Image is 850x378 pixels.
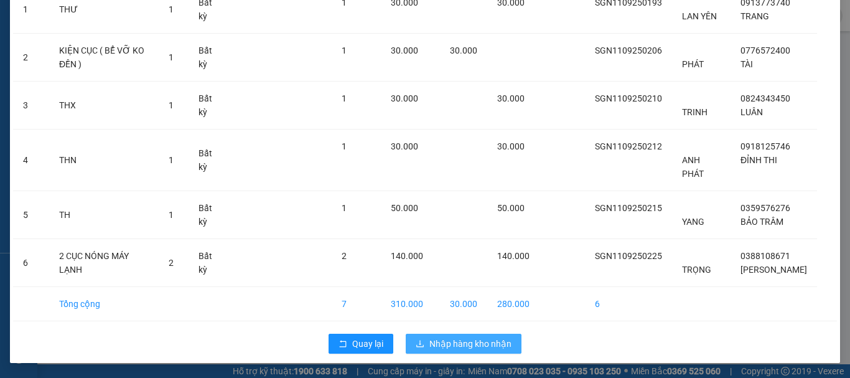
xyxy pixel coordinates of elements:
[406,334,521,354] button: downloadNhập hàng kho nhận
[49,82,159,130] td: THX
[13,34,49,82] td: 2
[169,4,174,14] span: 1
[332,287,381,321] td: 7
[585,287,672,321] td: 6
[497,251,530,261] span: 140.000
[740,155,777,165] span: ĐỈNH THI
[189,34,231,82] td: Bất kỳ
[13,82,49,130] td: 3
[391,45,418,55] span: 30.000
[339,339,347,349] span: rollback
[429,337,511,351] span: Nhập hàng kho nhận
[595,251,662,261] span: SGN1109250225
[352,337,383,351] span: Quay lại
[391,93,418,103] span: 30.000
[740,203,790,213] span: 0359576276
[49,130,159,191] td: THN
[440,287,487,321] td: 30.000
[49,191,159,239] td: TH
[169,258,174,268] span: 2
[189,130,231,191] td: Bất kỳ
[740,265,807,275] span: [PERSON_NAME]
[391,203,418,213] span: 50.000
[169,155,174,165] span: 1
[740,93,790,103] span: 0824343450
[416,339,424,349] span: download
[682,265,711,275] span: TRỌNG
[497,141,525,151] span: 30.000
[342,93,347,103] span: 1
[497,203,525,213] span: 50.000
[189,239,231,287] td: Bất kỳ
[13,191,49,239] td: 5
[49,239,159,287] td: 2 CỤC NÓNG MÁY LẠNH
[595,203,662,213] span: SGN1109250215
[740,45,790,55] span: 0776572400
[740,251,790,261] span: 0388108671
[13,239,49,287] td: 6
[740,107,763,117] span: LUÂN
[450,45,477,55] span: 30.000
[169,210,174,220] span: 1
[595,93,662,103] span: SGN1109250210
[189,82,231,130] td: Bất kỳ
[381,287,440,321] td: 310.000
[682,107,708,117] span: TRINH
[49,34,159,82] td: KIỆN CỤC ( BỂ VỠ KO ĐỀN )
[391,141,418,151] span: 30.000
[49,287,159,321] td: Tổng cộng
[13,130,49,191] td: 4
[391,251,423,261] span: 140.000
[169,100,174,110] span: 1
[740,11,769,21] span: TRANG
[329,334,393,354] button: rollbackQuay lại
[342,251,347,261] span: 2
[682,155,704,179] span: ANH PHÁT
[682,11,717,21] span: LAN YÊN
[497,93,525,103] span: 30.000
[342,45,347,55] span: 1
[682,217,704,227] span: YANG
[682,59,704,69] span: PHÁT
[595,141,662,151] span: SGN1109250212
[342,141,347,151] span: 1
[189,191,231,239] td: Bất kỳ
[595,45,662,55] span: SGN1109250206
[342,203,347,213] span: 1
[740,141,790,151] span: 0918125746
[169,52,174,62] span: 1
[740,59,753,69] span: TÀI
[487,287,539,321] td: 280.000
[740,217,783,227] span: BẢO TRÂM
